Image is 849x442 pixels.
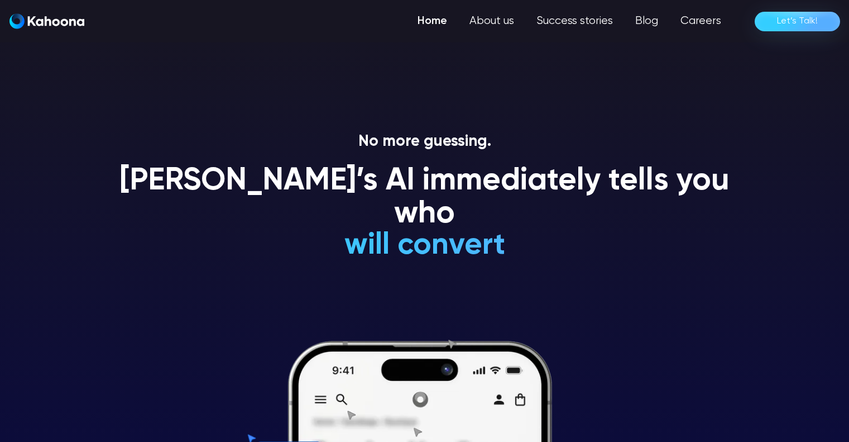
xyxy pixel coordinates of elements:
[260,229,589,262] h1: will convert
[458,10,525,32] a: About us
[624,10,669,32] a: Blog
[669,10,732,32] a: Careers
[9,13,84,29] img: Kahoona logo white
[107,165,743,231] h1: [PERSON_NAME]’s AI immediately tells you who
[525,10,624,32] a: Success stories
[777,12,818,30] div: Let’s Talk!
[107,132,743,151] p: No more guessing.
[406,10,458,32] a: Home
[755,12,840,31] a: Let’s Talk!
[9,13,84,30] a: home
